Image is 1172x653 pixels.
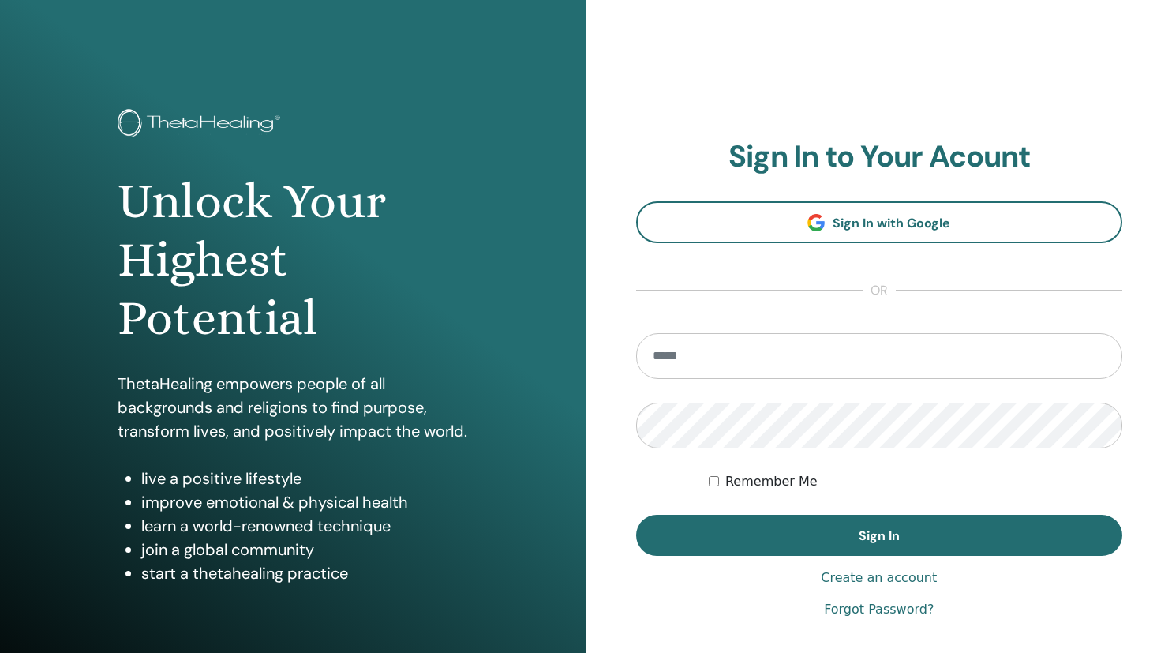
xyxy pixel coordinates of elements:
[833,215,950,231] span: Sign In with Google
[141,561,469,585] li: start a thetahealing practice
[141,467,469,490] li: live a positive lifestyle
[863,281,896,300] span: or
[636,139,1123,175] h2: Sign In to Your Acount
[636,201,1123,243] a: Sign In with Google
[118,172,469,348] h1: Unlock Your Highest Potential
[141,490,469,514] li: improve emotional & physical health
[141,514,469,538] li: learn a world-renowned technique
[709,472,1122,491] div: Keep me authenticated indefinitely or until I manually logout
[821,569,937,587] a: Create an account
[824,600,934,619] a: Forgot Password?
[118,372,469,443] p: ThetaHealing empowers people of all backgrounds and religions to find purpose, transform lives, a...
[141,538,469,561] li: join a global community
[636,515,1123,556] button: Sign In
[859,527,900,544] span: Sign In
[725,472,818,491] label: Remember Me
